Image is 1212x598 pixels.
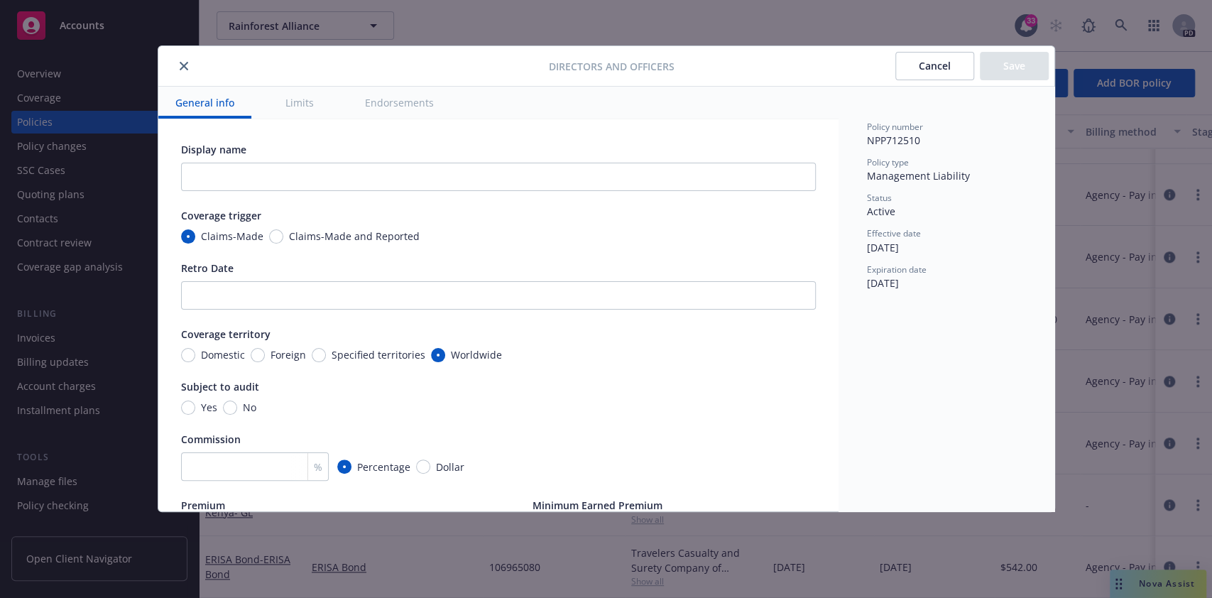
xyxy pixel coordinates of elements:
[243,400,256,415] span: No
[867,192,892,204] span: Status
[158,87,251,119] button: General info
[181,433,241,446] span: Commission
[867,241,899,254] span: [DATE]
[181,499,225,512] span: Premium
[332,347,425,362] span: Specified territories
[289,229,420,244] span: Claims-Made and Reported
[867,263,927,276] span: Expiration date
[451,347,502,362] span: Worldwide
[416,460,430,474] input: Dollar
[201,347,245,362] span: Domestic
[251,348,265,362] input: Foreign
[436,460,464,474] span: Dollar
[201,229,263,244] span: Claims-Made
[337,460,351,474] input: Percentage
[175,58,192,75] button: close
[895,52,974,80] button: Cancel
[181,348,195,362] input: Domestic
[314,460,322,474] span: %
[201,400,217,415] span: Yes
[348,87,451,119] button: Endorsements
[271,347,306,362] span: Foreign
[867,227,921,239] span: Effective date
[181,261,234,275] span: Retro Date
[867,156,909,168] span: Policy type
[867,169,970,183] span: Management Liability
[181,327,271,341] span: Coverage territory
[549,59,675,74] span: Directors and Officers
[867,134,920,147] span: NPP712510
[431,348,445,362] input: Worldwide
[181,380,259,393] span: Subject to audit
[867,276,899,290] span: [DATE]
[269,229,283,244] input: Claims-Made and Reported
[867,121,923,133] span: Policy number
[181,229,195,244] input: Claims-Made
[223,401,237,415] input: No
[533,499,662,512] span: Minimum Earned Premium
[181,401,195,415] input: Yes
[867,205,895,218] span: Active
[268,87,331,119] button: Limits
[312,348,326,362] input: Specified territories
[181,209,261,222] span: Coverage trigger
[357,460,410,474] span: Percentage
[181,143,246,156] span: Display name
